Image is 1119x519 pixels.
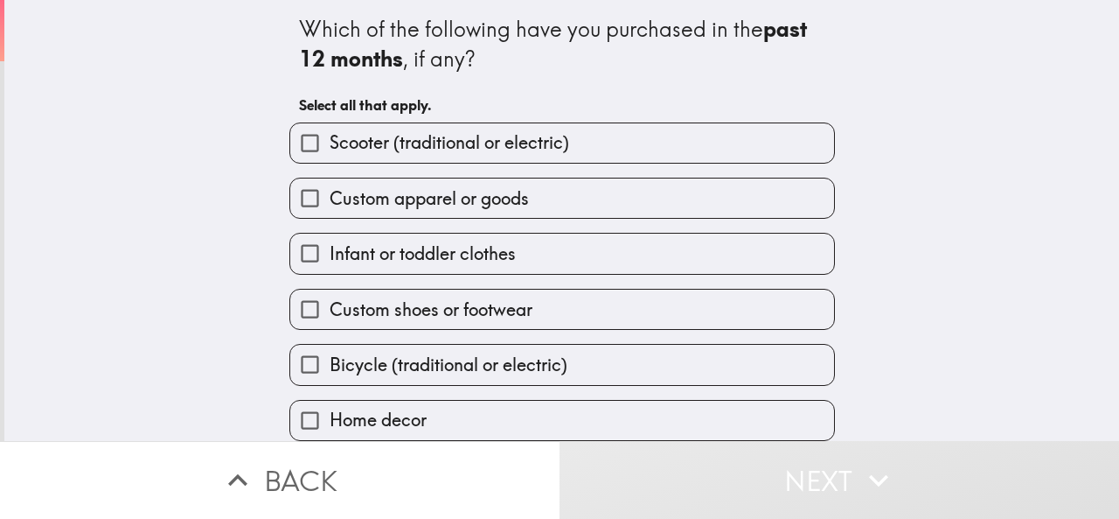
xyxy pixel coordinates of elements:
[330,408,427,432] span: Home decor
[290,345,834,384] button: Bicycle (traditional or electric)
[290,123,834,163] button: Scooter (traditional or electric)
[559,441,1119,519] button: Next
[330,130,569,155] span: Scooter (traditional or electric)
[290,290,834,329] button: Custom shoes or footwear
[299,16,812,72] b: past 12 months
[330,186,529,211] span: Custom apparel or goods
[299,15,825,74] div: Which of the following have you purchased in the , if any?
[330,242,516,266] span: Infant or toddler clothes
[330,353,567,377] span: Bicycle (traditional or electric)
[290,179,834,218] button: Custom apparel or goods
[290,401,834,440] button: Home decor
[330,298,532,322] span: Custom shoes or footwear
[299,95,825,115] h6: Select all that apply.
[290,234,834,273] button: Infant or toddler clothes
